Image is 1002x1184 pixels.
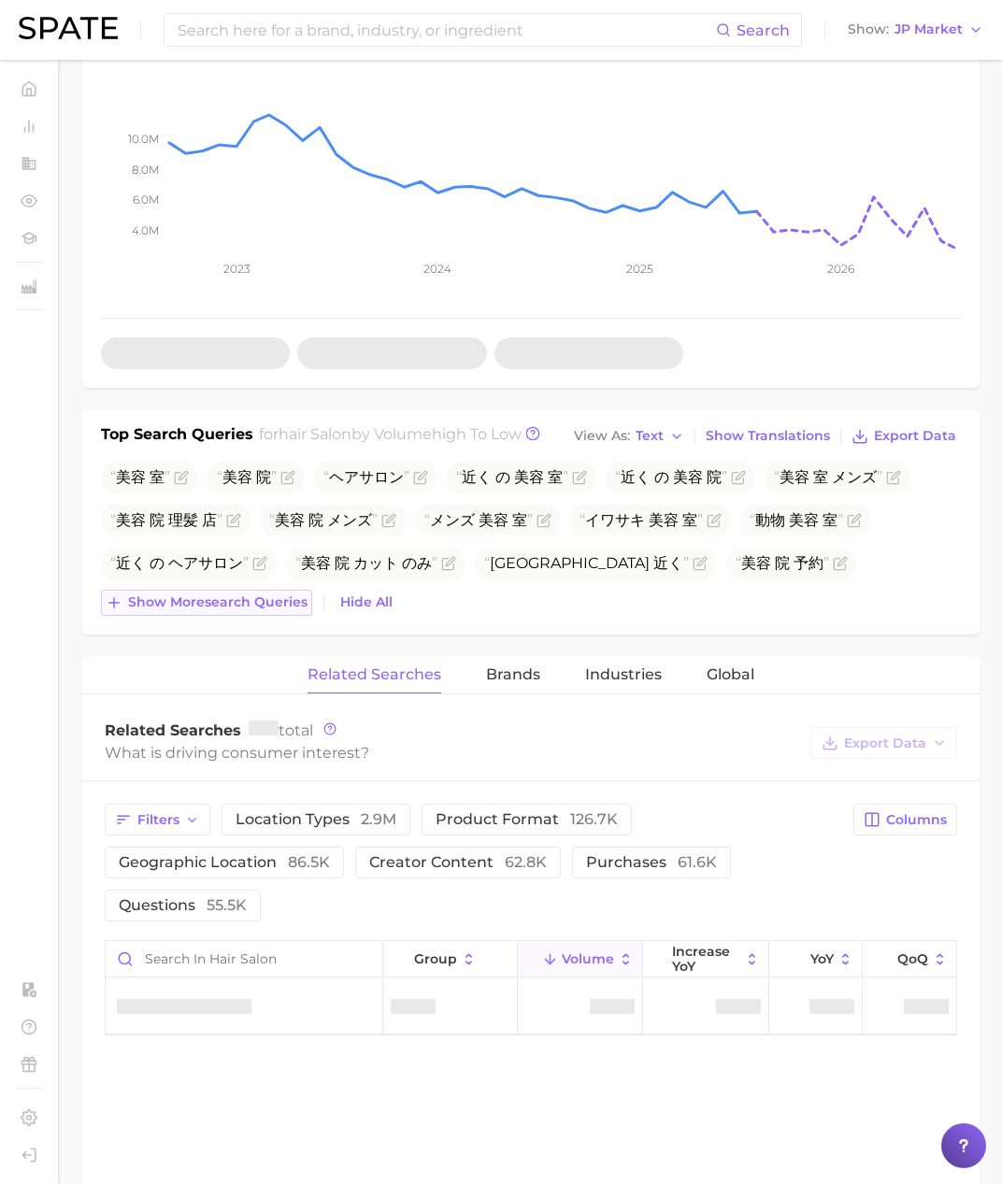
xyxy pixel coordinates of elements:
[101,423,253,449] h1: Top Search Queries
[119,853,330,871] span: geographic location
[570,810,618,828] span: 126.7k
[132,222,159,236] tspan: 4.0m
[223,262,250,276] tspan: 2023
[484,554,689,572] span: [GEOGRAPHIC_DATA] 近く
[736,554,829,572] span: 美容 院 予約
[236,810,396,828] span: location types
[413,470,428,485] button: Flag as miscategorized or irrelevant
[132,163,159,177] tspan: 8.0m
[381,513,396,528] button: Flag as miscategorized or irrelevant
[106,941,382,977] input: Search in hair salon
[580,511,703,529] span: イワサキ 美容 室
[423,262,451,276] tspan: 2024
[626,262,653,276] tspan: 2025
[128,132,159,146] tspan: 10.0m
[280,470,295,485] button: Flag as miscategorized or irrelevant
[101,590,312,616] button: Show moresearch queries
[279,425,351,443] span: hair salon
[847,423,961,449] button: Export Data
[15,1141,43,1169] a: Log out. Currently logged in with e-mail yumi.toki@spate.nyc.
[424,511,533,529] span: メンズ 美容 室
[731,470,746,485] button: Flag as miscategorized or irrelevant
[505,853,547,871] span: 62.8k
[672,944,740,974] span: increase YoY
[110,468,170,486] span: 美容 室
[105,804,210,835] button: Filters
[414,951,457,966] span: group
[456,468,568,486] span: 近く の 美容 室
[706,428,830,444] span: Show Translations
[486,666,540,683] span: Brands
[128,594,308,610] span: Show more search queries
[863,941,956,977] button: QoQ
[897,951,928,966] span: QoQ
[874,428,956,444] span: Export Data
[737,21,790,39] span: Search
[436,810,618,828] span: product format
[774,468,882,486] span: 美容 室 メンズ
[361,810,396,828] span: 2.9m
[207,896,247,914] span: 55.5k
[886,470,901,485] button: Flag as miscategorized or irrelevant
[693,556,708,571] button: Flag as miscategorized or irrelevant
[939,47,961,61] span: YoY
[562,951,614,966] span: Volume
[707,513,722,528] button: Flag as miscategorized or irrelevant
[537,513,551,528] button: Flag as miscategorized or irrelevant
[636,431,664,441] span: Text
[217,468,277,486] span: 美容 院
[441,556,456,571] button: Flag as miscategorized or irrelevant
[886,812,947,828] span: Columns
[643,941,768,977] button: increase YoY
[843,18,988,42] button: ShowJP Market
[769,941,863,977] button: YoY
[383,941,518,977] button: group
[295,554,437,572] span: 美容 院 カット のみ
[848,24,889,35] span: Show
[174,470,189,485] button: Flag as miscategorized or irrelevant
[811,727,957,759] button: Export Data
[707,666,754,683] span: Global
[259,423,522,449] h2: for by Volume
[847,513,862,528] button: Flag as miscategorized or irrelevant
[137,812,179,828] span: Filters
[615,468,727,486] span: 近く の 美容 院
[249,721,313,739] span: total
[110,511,222,529] span: 美容 院 理髪 店
[176,14,716,46] input: Search here for a brand, industry, or ingredient
[750,511,843,529] span: 動物 美容 室
[586,853,717,871] span: purchases
[119,896,247,914] span: questions
[572,470,587,485] button: Flag as miscategorized or irrelevant
[323,468,409,486] span: ヘアサロン
[19,17,118,39] img: SPATE
[432,425,522,443] span: high to low
[252,556,267,571] button: Flag as miscategorized or irrelevant
[269,511,378,529] span: 美容 院 メンズ
[369,853,547,871] span: creator content
[585,666,662,683] span: Industries
[226,513,241,528] button: Flag as miscategorized or irrelevant
[336,590,397,615] button: Hide All
[288,853,330,871] span: 86.5k
[895,24,963,35] span: JP Market
[574,431,630,441] span: View As
[701,423,835,449] button: Show Translations
[518,941,643,977] button: Volume
[308,666,441,683] span: Related Searches
[678,853,717,871] span: 61.6k
[827,262,854,276] tspan: 2026
[133,193,159,207] tspan: 6.0m
[105,740,802,765] div: What is driving consumer interest?
[105,721,241,739] span: Related Searches
[569,424,689,449] button: View AsText
[853,804,957,835] button: Columns
[833,556,848,571] button: Flag as miscategorized or irrelevant
[844,735,926,751] span: Export Data
[340,594,393,610] span: Hide All
[810,951,834,966] span: YoY
[110,554,249,572] span: 近く の ヘアサロン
